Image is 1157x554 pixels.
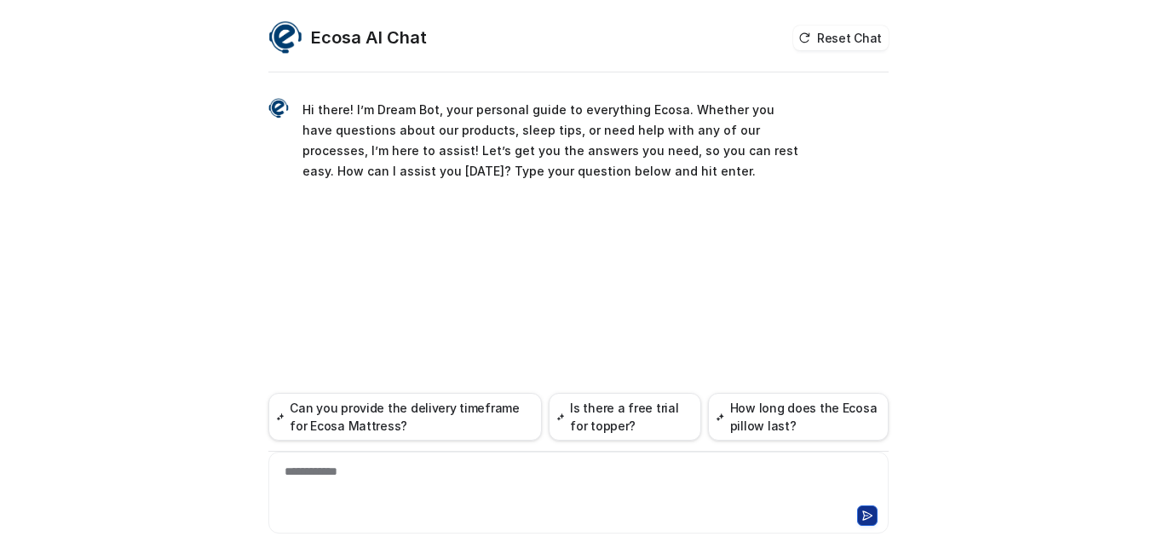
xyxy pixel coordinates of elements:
button: How long does the Ecosa pillow last? [708,393,889,441]
button: Is there a free trial for topper? [549,393,701,441]
button: Can you provide the delivery timeframe for Ecosa Mattress? [268,393,542,441]
img: Widget [268,98,289,118]
h2: Ecosa AI Chat [311,26,427,49]
img: Widget [268,20,302,55]
p: Hi there! I’m Dream Bot, your personal guide to everything Ecosa. Whether you have questions abou... [302,100,801,182]
button: Reset Chat [793,26,889,50]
